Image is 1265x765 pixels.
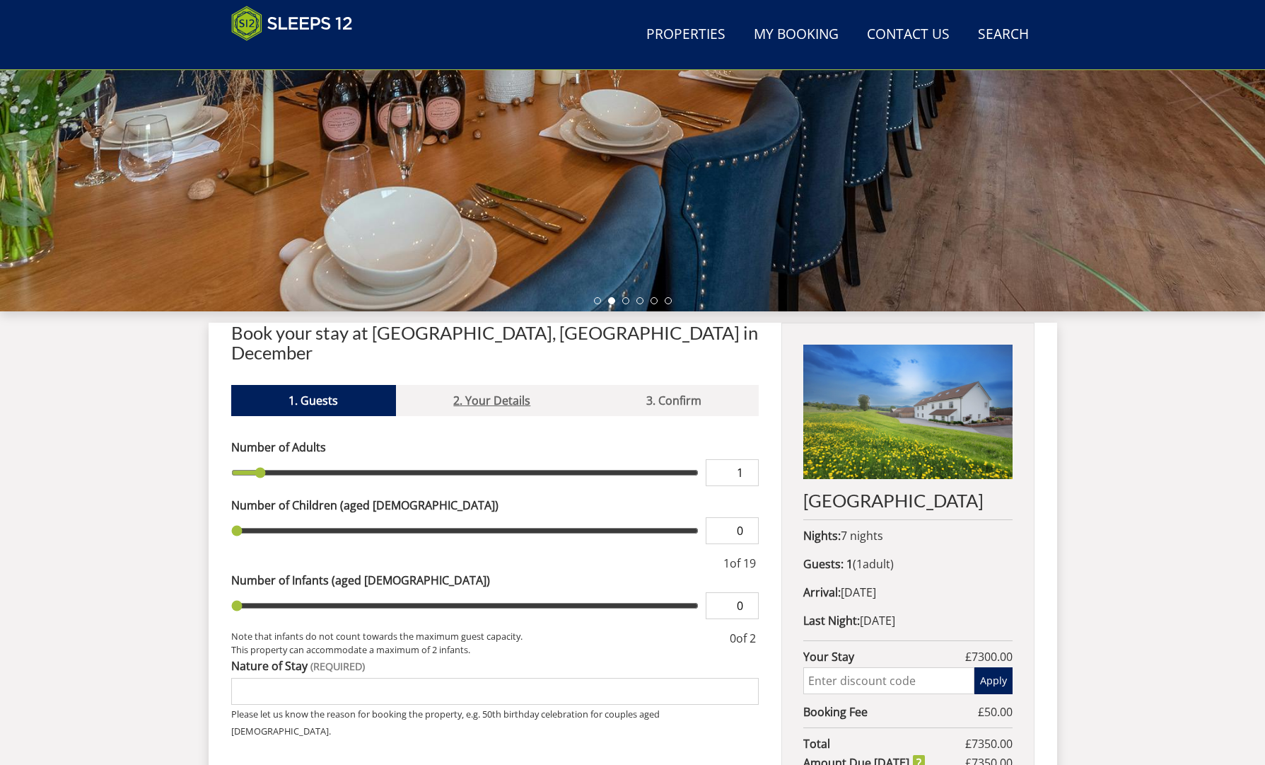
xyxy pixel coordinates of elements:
[972,19,1034,51] a: Search
[748,19,844,51] a: My Booking
[231,439,759,456] label: Number of Adults
[803,490,1012,510] h2: [GEOGRAPHIC_DATA]
[231,572,759,589] label: Number of Infants (aged [DEMOGRAPHIC_DATA])
[721,555,759,572] div: of 19
[231,630,716,657] small: Note that infants do not count towards the maximum guest capacity. This property can accommodate ...
[641,19,731,51] a: Properties
[856,556,863,572] span: 1
[861,19,955,51] a: Contact Us
[972,736,1013,752] span: 7350.00
[803,612,1012,629] p: [DATE]
[803,345,1012,479] img: An image of 'Inwood Farmhouse'
[231,657,759,674] label: Nature of Stay
[803,648,964,665] strong: Your Stay
[231,323,759,362] h2: Book your stay at [GEOGRAPHIC_DATA], [GEOGRAPHIC_DATA] in December
[974,667,1013,694] button: Apply
[803,584,1012,601] p: [DATE]
[846,556,853,572] strong: 1
[803,528,841,543] strong: Nights:
[396,385,588,416] a: 2. Your Details
[231,385,396,416] a: 1. Guests
[231,6,353,41] img: Sleeps 12
[965,648,1013,665] span: £
[803,703,977,720] strong: Booking Fee
[224,50,373,62] iframe: Customer reviews powered by Trustpilot
[972,649,1013,665] span: 7300.00
[978,703,1013,720] span: £
[231,497,759,514] label: Number of Children (aged [DEMOGRAPHIC_DATA])
[803,735,964,752] strong: Total
[803,613,860,628] strong: Last Night:
[803,585,841,600] strong: Arrival:
[803,527,1012,544] p: 7 nights
[846,556,894,572] span: ( )
[231,708,660,737] small: Please let us know the reason for booking the property, e.g. 50th birthday celebration for couple...
[803,556,844,572] strong: Guests:
[723,556,730,571] span: 1
[984,704,1013,720] span: 50.00
[730,631,736,646] span: 0
[588,385,759,416] a: 3. Confirm
[965,735,1013,752] span: £
[856,556,890,572] span: adult
[727,630,759,657] div: of 2
[803,667,974,694] input: Enter discount code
